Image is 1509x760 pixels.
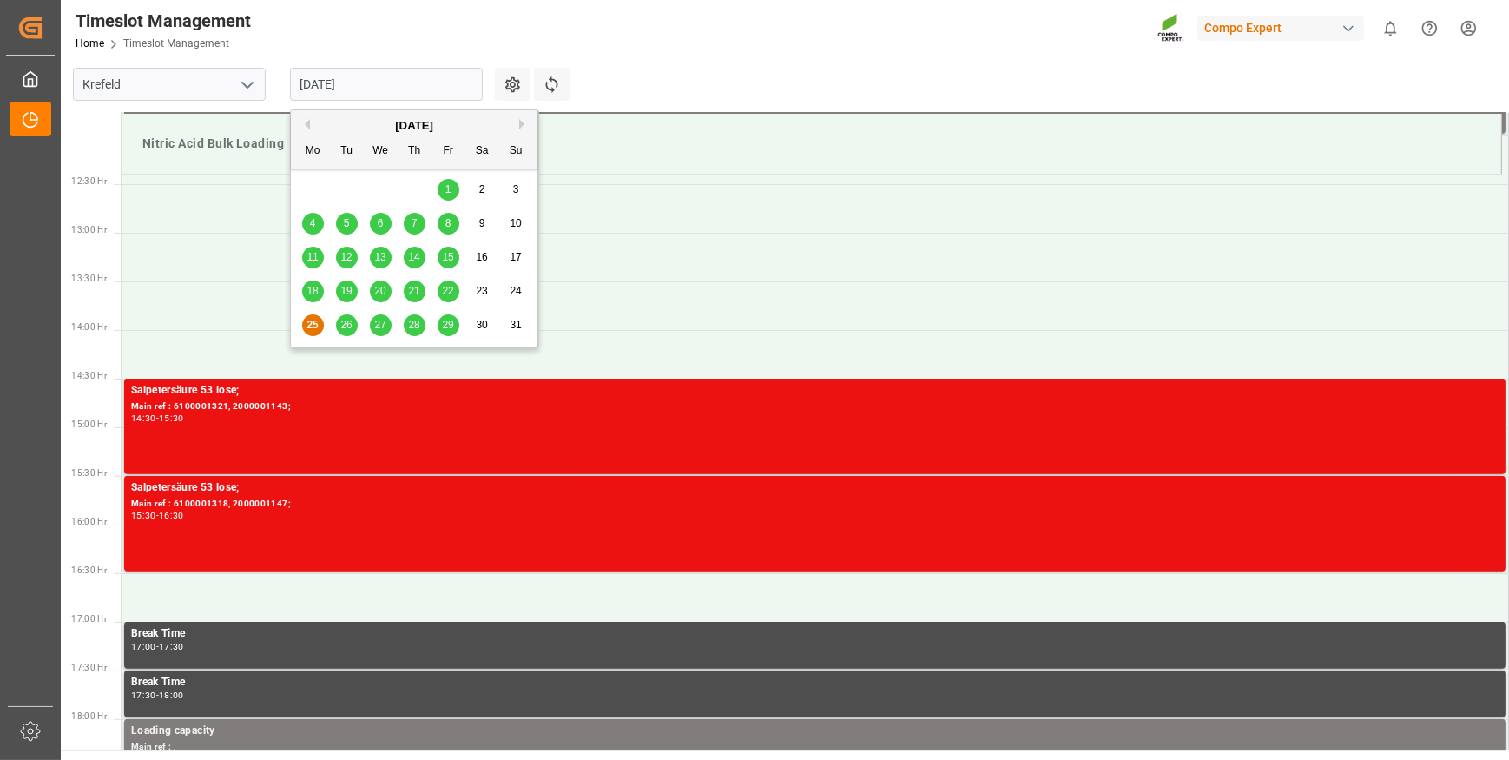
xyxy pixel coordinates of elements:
[71,517,107,526] span: 16:00 Hr
[471,141,493,162] div: Sa
[442,285,453,297] span: 22
[408,319,419,331] span: 28
[438,247,459,268] div: Choose Friday, August 15th, 2025
[302,141,324,162] div: Mo
[445,217,451,229] span: 8
[471,213,493,235] div: Choose Saturday, August 9th, 2025
[1197,16,1364,41] div: Compo Expert
[374,285,385,297] span: 20
[135,128,1487,160] div: Nitric Acid Bulk Loading
[370,247,392,268] div: Choose Wednesday, August 13th, 2025
[71,176,107,186] span: 12:30 Hr
[131,740,1499,755] div: Main ref : ,
[76,8,251,34] div: Timeslot Management
[131,512,156,519] div: 15:30
[310,217,316,229] span: 4
[412,217,418,229] span: 7
[159,643,184,651] div: 17:30
[291,117,537,135] div: [DATE]
[76,37,104,50] a: Home
[73,68,266,101] input: Type to search/select
[404,213,425,235] div: Choose Thursday, August 7th, 2025
[156,414,159,422] div: -
[336,247,358,268] div: Choose Tuesday, August 12th, 2025
[404,247,425,268] div: Choose Thursday, August 14th, 2025
[1371,9,1410,48] button: show 0 new notifications
[476,285,487,297] span: 23
[513,183,519,195] span: 3
[302,281,324,302] div: Choose Monday, August 18th, 2025
[131,382,1499,400] div: Salpetersäure 53 lose;
[505,314,527,336] div: Choose Sunday, August 31st, 2025
[71,614,107,624] span: 17:00 Hr
[302,247,324,268] div: Choose Monday, August 11th, 2025
[471,281,493,302] div: Choose Saturday, August 23rd, 2025
[1410,9,1449,48] button: Help Center
[159,691,184,699] div: 18:00
[370,141,392,162] div: We
[131,400,1499,414] div: Main ref : 6100001321, 2000001143;
[479,217,485,229] span: 9
[131,674,1499,691] div: Break Time
[340,251,352,263] span: 12
[71,663,107,672] span: 17:30 Hr
[374,319,385,331] span: 27
[505,281,527,302] div: Choose Sunday, August 24th, 2025
[340,319,352,331] span: 26
[131,625,1499,643] div: Break Time
[471,247,493,268] div: Choose Saturday, August 16th, 2025
[438,213,459,235] div: Choose Friday, August 8th, 2025
[340,285,352,297] span: 19
[336,314,358,336] div: Choose Tuesday, August 26th, 2025
[71,322,107,332] span: 14:00 Hr
[510,217,521,229] span: 10
[131,723,1499,740] div: Loading capacity
[302,314,324,336] div: Choose Monday, August 25th, 2025
[1197,11,1371,44] button: Compo Expert
[306,251,318,263] span: 11
[442,319,453,331] span: 29
[438,179,459,201] div: Choose Friday, August 1st, 2025
[510,319,521,331] span: 31
[404,281,425,302] div: Choose Thursday, August 21st, 2025
[306,319,318,331] span: 25
[131,691,156,699] div: 17:30
[71,711,107,721] span: 18:00 Hr
[519,119,530,129] button: Next Month
[471,179,493,201] div: Choose Saturday, August 2nd, 2025
[156,691,159,699] div: -
[438,281,459,302] div: Choose Friday, August 22nd, 2025
[71,274,107,283] span: 13:30 Hr
[71,420,107,429] span: 15:00 Hr
[159,414,184,422] div: 15:30
[445,183,451,195] span: 1
[156,643,159,651] div: -
[370,213,392,235] div: Choose Wednesday, August 6th, 2025
[510,285,521,297] span: 24
[476,319,487,331] span: 30
[404,141,425,162] div: Th
[336,141,358,162] div: Tu
[131,479,1499,497] div: Salpetersäure 53 lose;
[302,213,324,235] div: Choose Monday, August 4th, 2025
[156,512,159,519] div: -
[438,141,459,162] div: Fr
[479,183,485,195] span: 2
[336,213,358,235] div: Choose Tuesday, August 5th, 2025
[505,179,527,201] div: Choose Sunday, August 3rd, 2025
[476,251,487,263] span: 16
[306,285,318,297] span: 18
[71,468,107,478] span: 15:30 Hr
[336,281,358,302] div: Choose Tuesday, August 19th, 2025
[300,119,310,129] button: Previous Month
[374,251,385,263] span: 13
[408,285,419,297] span: 21
[296,173,533,342] div: month 2025-08
[290,68,483,101] input: DD.MM.YYYY
[1157,13,1185,43] img: Screenshot%202023-09-29%20at%2010.02.21.png_1712312052.png
[131,497,1499,512] div: Main ref : 6100001318, 2000001147;
[71,371,107,380] span: 14:30 Hr
[510,251,521,263] span: 17
[505,213,527,235] div: Choose Sunday, August 10th, 2025
[438,314,459,336] div: Choose Friday, August 29th, 2025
